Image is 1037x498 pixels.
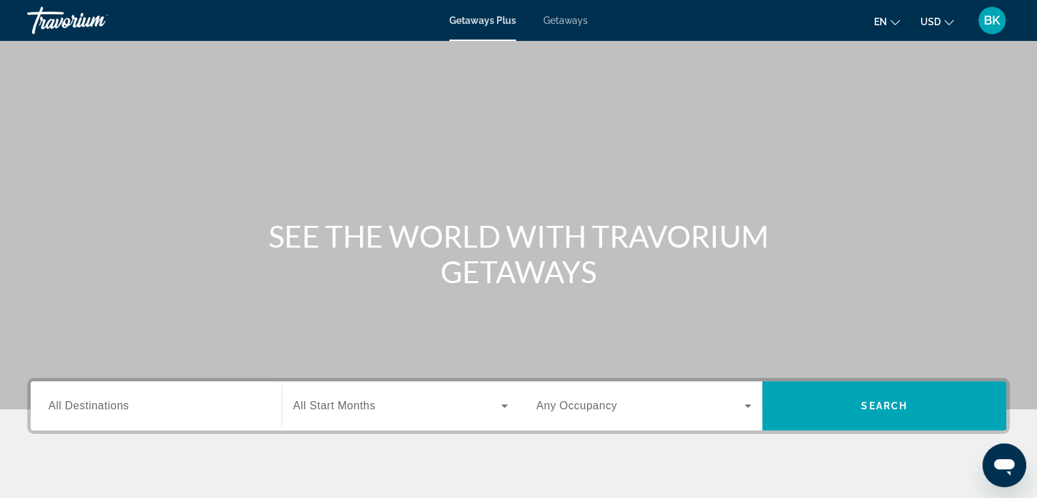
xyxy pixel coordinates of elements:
[31,381,1006,430] div: Search widget
[974,6,1010,35] button: User Menu
[874,12,900,31] button: Change language
[762,381,1006,430] button: Search
[861,400,907,411] span: Search
[27,3,164,38] a: Travorium
[48,400,129,411] span: All Destinations
[984,14,1000,27] span: BK
[543,15,588,26] a: Getaways
[449,15,516,26] a: Getaways Plus
[874,16,887,27] span: en
[263,218,775,289] h1: SEE THE WORLD WITH TRAVORIUM GETAWAYS
[920,12,954,31] button: Change currency
[920,16,941,27] span: USD
[537,400,618,411] span: Any Occupancy
[293,400,376,411] span: All Start Months
[982,443,1026,487] iframe: Button to launch messaging window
